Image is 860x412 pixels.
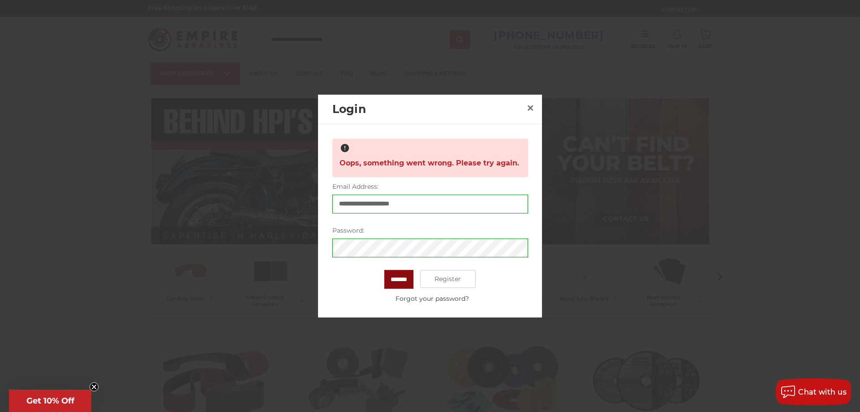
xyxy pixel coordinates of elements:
div: Get 10% OffClose teaser [9,390,91,412]
span: Get 10% Off [26,396,74,406]
a: Register [420,270,476,288]
button: Close teaser [90,382,99,391]
label: Password: [332,226,528,235]
button: Chat with us [776,378,851,405]
label: Email Address: [332,182,528,191]
a: Forgot your password? [337,294,528,304]
span: Chat with us [798,388,847,396]
span: Oops, something went wrong. Please try again. [340,155,519,172]
span: × [526,99,534,117]
h2: Login [332,101,523,118]
a: Close [523,101,537,115]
